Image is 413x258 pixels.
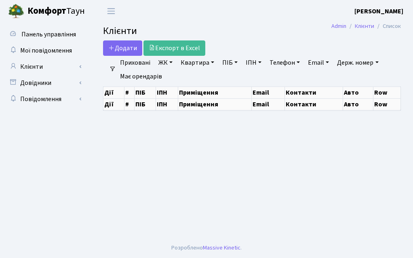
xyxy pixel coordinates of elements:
[178,98,252,110] th: Приміщення
[27,4,66,17] b: Комфорт
[4,42,85,59] a: Мої повідомлення
[117,56,154,70] a: Приховані
[334,56,381,70] a: Держ. номер
[171,243,242,252] div: Розроблено .
[117,70,165,83] a: Має орендарів
[285,98,343,110] th: Контакти
[331,22,346,30] a: Admin
[203,243,240,252] a: Massive Kinetic
[354,6,403,16] a: [PERSON_NAME]
[252,98,285,110] th: Email
[354,7,403,16] b: [PERSON_NAME]
[4,26,85,42] a: Панель управління
[343,98,373,110] th: Авто
[101,4,121,18] button: Переключити навігацію
[134,98,156,110] th: ПІБ
[103,40,142,56] a: Додати
[8,3,24,19] img: logo.png
[134,87,156,98] th: ПІБ
[20,46,72,55] span: Мої повідомлення
[252,87,285,98] th: Email
[219,56,241,70] a: ПІБ
[373,87,401,98] th: Row
[21,30,76,39] span: Панель управління
[242,56,265,70] a: ІПН
[108,44,137,53] span: Додати
[143,40,205,56] a: Експорт в Excel
[156,87,178,98] th: ІПН
[355,22,374,30] a: Клієнти
[124,98,134,110] th: #
[374,22,401,31] li: Список
[27,4,85,18] span: Таун
[103,24,137,38] span: Клієнти
[373,98,401,110] th: Row
[343,87,373,98] th: Авто
[178,87,252,98] th: Приміщення
[4,91,85,107] a: Повідомлення
[177,56,217,70] a: Квартира
[266,56,303,70] a: Телефон
[4,75,85,91] a: Довідники
[103,98,124,110] th: Дії
[103,87,124,98] th: Дії
[155,56,176,70] a: ЖК
[4,59,85,75] a: Клієнти
[305,56,332,70] a: Email
[156,98,178,110] th: ІПН
[285,87,343,98] th: Контакти
[319,18,413,35] nav: breadcrumb
[124,87,134,98] th: #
